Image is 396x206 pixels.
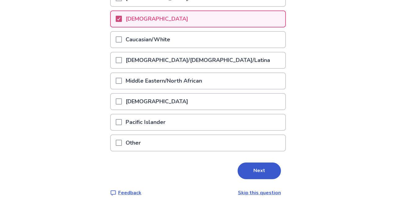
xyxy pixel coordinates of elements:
[118,189,141,196] p: Feedback
[122,32,174,47] p: Caucasian/White
[122,135,144,151] p: Other
[238,163,281,179] button: Next
[238,189,281,196] a: Skip this question
[110,189,141,196] a: Feedback
[122,94,192,109] p: [DEMOGRAPHIC_DATA]
[122,73,206,89] p: Middle Eastern/North African
[122,52,274,68] p: [DEMOGRAPHIC_DATA]/[DEMOGRAPHIC_DATA]/Latina
[122,11,192,27] p: [DEMOGRAPHIC_DATA]
[122,114,169,130] p: Pacific Islander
